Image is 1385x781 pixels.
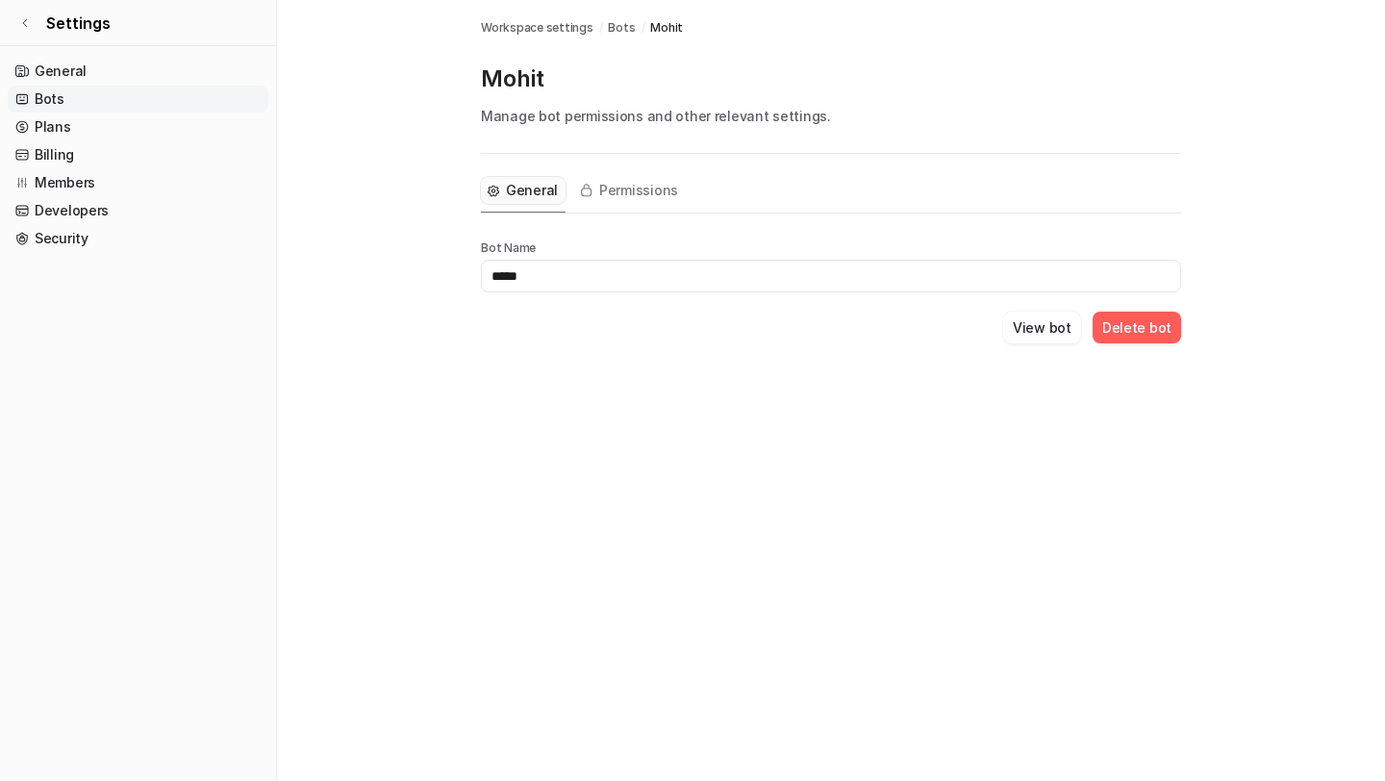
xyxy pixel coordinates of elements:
span: Mohit [650,19,683,37]
a: Workspace settings [481,19,593,37]
a: Bots [8,86,268,113]
a: Billing [8,141,268,168]
a: Security [8,225,268,252]
nav: Tabs [481,169,686,213]
button: General [481,177,566,204]
span: General [506,181,558,200]
span: Permissions [599,181,678,200]
a: Developers [8,197,268,224]
span: Settings [46,12,111,35]
span: / [642,19,645,37]
button: Delete bot [1093,312,1181,343]
a: Plans [8,113,268,140]
a: Members [8,169,268,196]
button: Permissions [573,177,686,204]
span: / [599,19,603,37]
a: Bots [608,19,635,37]
button: View bot [1003,312,1081,343]
p: Mohit [481,63,1181,94]
a: General [8,58,268,85]
p: Manage bot permissions and other relevant settings. [481,106,1181,126]
p: Bot Name [481,240,1181,256]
